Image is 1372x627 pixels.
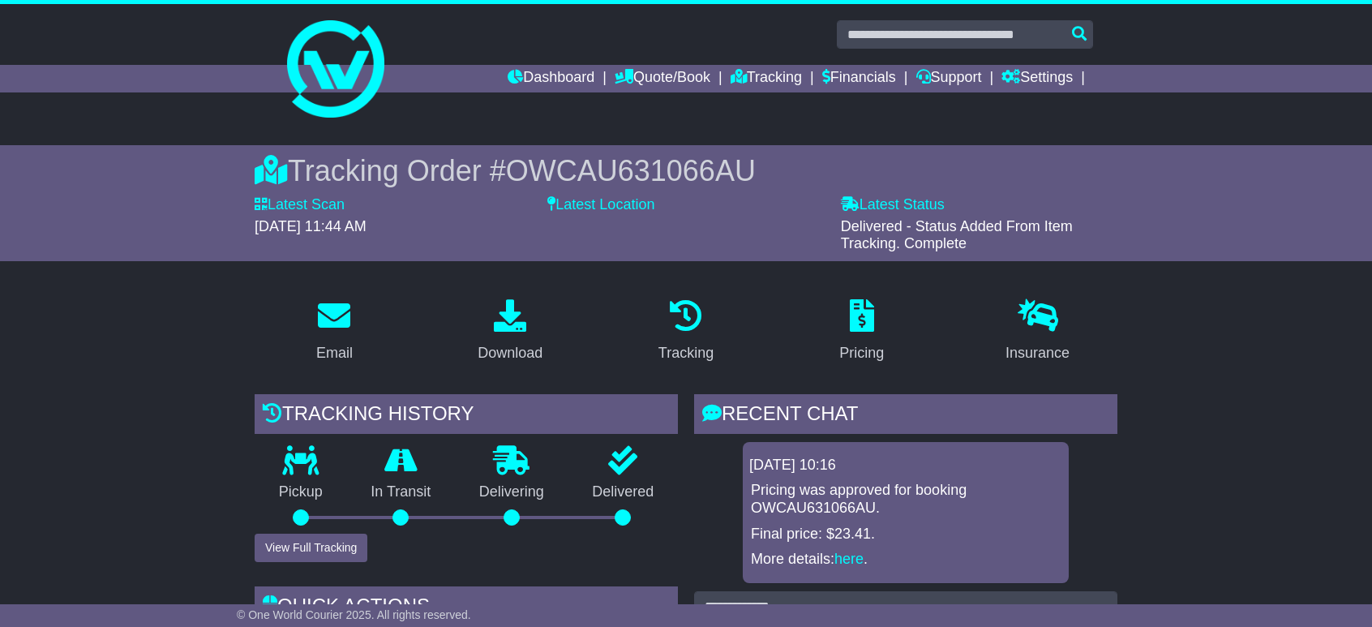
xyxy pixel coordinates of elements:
a: Support [916,65,982,92]
div: RECENT CHAT [694,394,1117,438]
label: Latest Location [547,196,654,214]
a: Insurance [995,294,1080,370]
div: [DATE] 10:16 [749,457,1062,475]
a: Pricing [829,294,894,370]
a: Quote/Book [615,65,710,92]
span: [DATE] 11:44 AM [255,218,367,234]
a: here [834,551,864,567]
span: OWCAU631066AU [506,154,756,187]
a: Tracking [731,65,802,92]
div: Download [478,342,542,364]
a: Tracking [648,294,724,370]
a: Download [467,294,553,370]
p: Pricing was approved for booking OWCAU631066AU. [751,482,1061,517]
p: More details: . [751,551,1061,569]
label: Latest Scan [255,196,345,214]
div: Insurance [1005,342,1070,364]
p: Final price: $23.41. [751,526,1061,543]
p: Pickup [255,483,347,501]
span: © One World Courier 2025. All rights reserved. [237,608,471,621]
p: Delivered [568,483,679,501]
span: Delivered - Status Added From Item Tracking. Complete [841,218,1073,252]
a: Email [306,294,363,370]
p: In Transit [347,483,456,501]
div: Tracking Order # [255,153,1117,188]
div: Tracking [658,342,714,364]
a: Financials [822,65,896,92]
p: Delivering [455,483,568,501]
div: Email [316,342,353,364]
div: Tracking history [255,394,678,438]
a: Dashboard [508,65,594,92]
div: Pricing [839,342,884,364]
button: View Full Tracking [255,534,367,562]
a: Settings [1001,65,1073,92]
label: Latest Status [841,196,945,214]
